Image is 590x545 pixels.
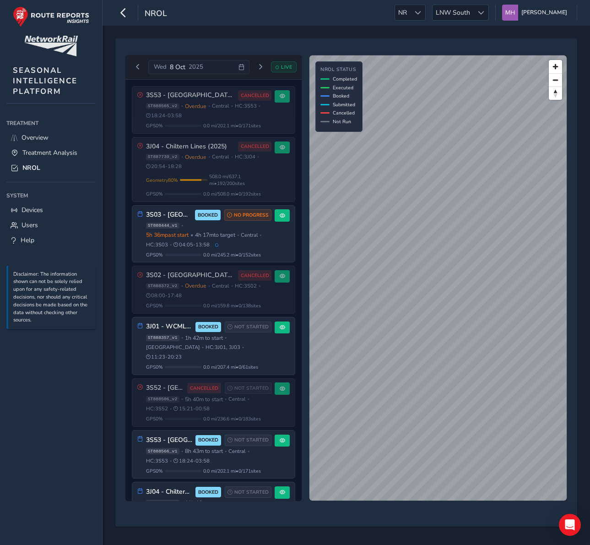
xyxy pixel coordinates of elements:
[185,499,226,507] span: 11h 13m to start
[6,130,96,145] a: Overview
[146,92,235,99] h3: 3S53 - [GEOGRAPHIC_DATA] (2025)
[549,60,562,73] button: Zoom in
[181,154,183,159] span: •
[146,436,193,444] h3: 3S53 - [GEOGRAPHIC_DATA] (2025)
[251,501,253,506] span: •
[146,292,182,299] span: 08:00 - 17:48
[333,101,355,108] span: Submitted
[185,103,206,110] span: Overdue
[235,103,257,109] span: HC: 3S53
[6,218,96,233] a: Users
[212,103,229,109] span: Central
[203,302,261,309] span: 0.0 mi / 159.8 mi • 0 / 138 sites
[189,63,203,71] span: 2025
[203,468,261,474] span: 0.0 mi / 202.1 mi • 0 / 171 sites
[146,448,179,454] span: ST888566_v1
[202,345,204,350] span: •
[242,345,244,350] span: •
[549,87,562,100] button: Reset bearing to north
[320,67,357,73] h4: NROL Status
[237,233,239,238] span: •
[185,153,206,161] span: Overdue
[241,232,258,239] span: Central
[6,202,96,218] a: Devices
[198,212,218,219] span: BOOKED
[209,173,272,187] span: 508.0 mi / 637.1 mi • 192 / 200 sites
[146,323,193,331] h3: 3J01 - WCML South & DC Lines
[395,5,410,20] span: NR
[181,283,183,289] span: •
[333,84,353,91] span: Executed
[146,103,179,109] span: ST888565_v2
[235,283,257,289] span: HC: 3S02
[212,153,229,160] span: Central
[154,63,167,71] span: Wed
[228,448,245,455] span: Central
[234,323,269,331] span: NOT STARTED
[185,447,223,455] span: 8h 43m to start
[241,272,269,279] span: CANCELLED
[234,212,269,219] span: NO PROGRESS
[248,397,249,402] span: •
[173,241,210,248] span: 04:05 - 13:58
[225,449,227,454] span: •
[146,241,168,248] span: HC: 3S03
[231,283,233,289] span: •
[231,154,233,159] span: •
[234,489,269,496] span: NOT STARTED
[24,36,78,56] img: customer logo
[22,148,77,157] span: Treatment Analysis
[208,104,210,109] span: •
[198,436,218,444] span: BOOKED
[253,61,268,73] button: Next day
[241,143,269,150] span: CANCELLED
[6,189,96,202] div: System
[21,236,34,245] span: Help
[146,458,168,464] span: HC: 3S53
[203,191,261,197] span: 0.0 mi / 508.0 mi • 0 / 192 sites
[228,396,245,403] span: Central
[13,271,91,325] p: Disclaimer: The information shown can not be solely relied upon for any safety-related decisions,...
[225,335,227,340] span: •
[232,500,249,507] span: Central
[185,334,223,342] span: 1h 42m to start
[212,283,229,289] span: Central
[146,384,184,392] h3: 3S52 - [GEOGRAPHIC_DATA] (2025)
[190,231,193,239] span: •
[181,501,183,506] span: •
[203,251,261,258] span: 0.0 mi / 245.2 mi • 0 / 152 sites
[521,5,567,21] span: [PERSON_NAME]
[259,283,260,289] span: •
[146,112,182,119] span: 18:24 - 03:58
[146,364,163,371] span: GPS 0 %
[185,282,206,289] span: Overdue
[13,6,89,27] img: rr logo
[208,154,210,159] span: •
[145,8,167,21] span: NROL
[181,397,183,402] span: •
[146,354,182,360] span: 11:23 - 20:23
[146,223,179,229] span: ST888444_v1
[208,283,210,289] span: •
[198,489,218,496] span: BOOKED
[181,335,183,340] span: •
[146,468,163,474] span: GPS 0 %
[502,5,570,21] button: [PERSON_NAME]
[130,61,146,73] button: Previous day
[146,143,235,151] h3: 3J04 - Chiltern Lines (2025)
[203,415,261,422] span: 0.0 mi / 236.6 mi • 0 / 183 sites
[6,145,96,160] a: Treatment Analysis
[170,458,172,463] span: •
[234,385,269,392] span: NOT STARTED
[146,163,182,170] span: 20:54 - 18:28
[173,405,210,412] span: 15:21 - 00:58
[146,211,192,219] h3: 3S03 - [GEOGRAPHIC_DATA] (2025)
[195,231,235,239] span: 4h 17m to target
[146,154,179,160] span: ST887739_v2
[433,5,473,20] span: LNW South
[6,116,96,130] div: Treatment
[203,364,258,371] span: 0.0 mi / 207.4 mi • 0 / 61 sites
[181,223,183,228] span: •
[146,488,193,496] h3: 3J04 - Chiltern Lines (2025)
[231,104,233,109] span: •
